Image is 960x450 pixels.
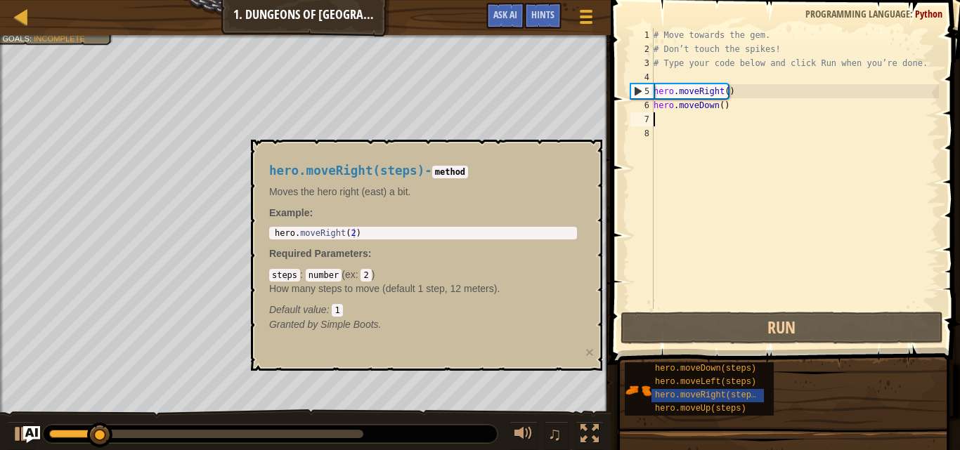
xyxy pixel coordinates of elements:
[631,84,654,98] div: 5
[269,207,313,218] strong: :
[910,7,915,20] span: :
[269,164,424,178] span: hero.moveRight(steps)
[655,390,761,400] span: hero.moveRight(steps)
[345,269,356,280] span: ex
[361,269,371,282] code: 2
[269,319,320,330] span: Granted by
[576,421,604,450] button: Toggle fullscreen
[915,7,942,20] span: Python
[545,421,569,450] button: ♫
[269,282,577,296] p: How many steps to move (default 1 step, 12 meters).
[621,312,943,344] button: Run
[655,377,756,387] span: hero.moveLeft(steps)
[510,421,538,450] button: Adjust volume
[269,164,577,178] h4: -
[327,304,332,315] span: :
[655,404,746,413] span: hero.moveUp(steps)
[332,304,342,317] code: 1
[630,70,654,84] div: 4
[630,28,654,42] div: 1
[493,8,517,21] span: Ask AI
[630,112,654,126] div: 7
[655,364,756,373] span: hero.moveDown(steps)
[547,423,562,444] span: ♫
[23,426,40,443] button: Ask AI
[630,56,654,70] div: 3
[269,185,577,199] p: Moves the hero right (east) a bit.
[805,7,910,20] span: Programming language
[269,267,577,317] div: ( )
[630,42,654,56] div: 2
[368,248,372,259] span: :
[630,98,654,112] div: 6
[569,3,604,36] button: Show game menu
[269,248,368,259] span: Required Parameters
[300,269,306,280] span: :
[432,166,468,178] code: method
[531,8,554,21] span: Hints
[585,345,594,359] button: ×
[625,377,651,404] img: portrait.png
[486,3,524,29] button: Ask AI
[356,269,361,280] span: :
[269,207,310,218] span: Example
[269,319,382,330] em: Simple Boots.
[269,269,300,282] code: steps
[269,304,327,315] span: Default value
[306,269,342,282] code: number
[630,126,654,140] div: 8
[7,421,35,450] button: Ctrl + P: Play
